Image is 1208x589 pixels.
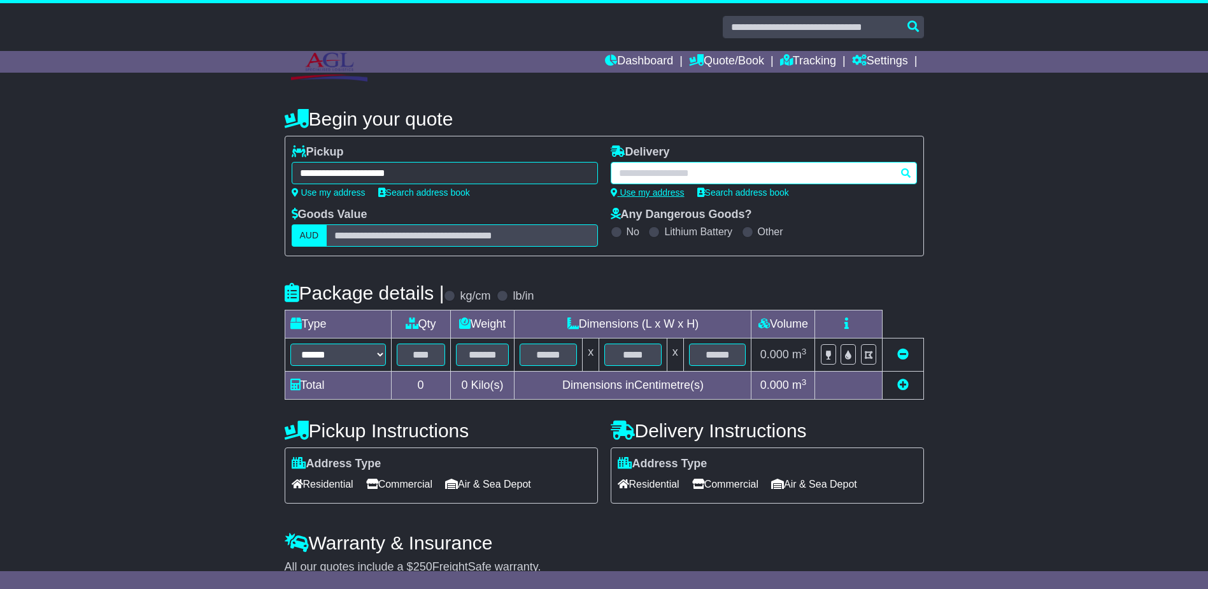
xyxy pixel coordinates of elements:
td: Volume [751,310,815,338]
td: Dimensions (L x W x H) [515,310,751,338]
td: Kilo(s) [450,372,515,400]
td: Qty [391,310,450,338]
label: Delivery [611,145,670,159]
sup: 3 [802,377,807,387]
label: Lithium Battery [664,226,732,238]
span: Commercial [366,474,432,494]
h4: Delivery Instructions [611,420,924,441]
label: Address Type [618,457,707,471]
h4: Package details | [285,282,444,303]
td: Total [285,372,391,400]
span: Residential [292,474,353,494]
a: Remove this item [897,348,909,361]
label: lb/in [513,289,534,303]
sup: 3 [802,347,807,356]
td: x [667,338,683,372]
a: Tracking [780,51,836,73]
td: x [583,338,599,372]
label: Pickup [292,145,344,159]
a: Use my address [611,187,685,198]
label: AUD [292,224,327,247]
span: Commercial [692,474,758,494]
span: Air & Sea Depot [771,474,857,494]
span: 0.000 [760,348,789,361]
td: Type [285,310,391,338]
td: Dimensions in Centimetre(s) [515,372,751,400]
label: No [627,226,639,238]
a: Add new item [897,379,909,391]
a: Search address book [378,187,470,198]
span: 0.000 [760,379,789,391]
td: Weight [450,310,515,338]
td: 0 [391,372,450,400]
a: Search address book [697,187,789,198]
div: All our quotes include a $ FreightSafe warranty. [285,560,924,574]
label: Any Dangerous Goods? [611,208,752,222]
span: m [792,348,807,361]
span: m [792,379,807,391]
a: Settings [852,51,908,73]
label: Address Type [292,457,381,471]
span: Residential [618,474,679,494]
a: Dashboard [605,51,673,73]
label: Goods Value [292,208,367,222]
span: 250 [413,560,432,573]
a: Quote/Book [689,51,764,73]
label: Other [758,226,783,238]
h4: Pickup Instructions [285,420,598,441]
label: kg/cm [460,289,490,303]
span: Air & Sea Depot [445,474,531,494]
h4: Begin your quote [285,108,924,129]
a: Use my address [292,187,366,198]
typeahead: Please provide city [611,162,917,184]
h4: Warranty & Insurance [285,532,924,553]
span: 0 [461,379,467,391]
